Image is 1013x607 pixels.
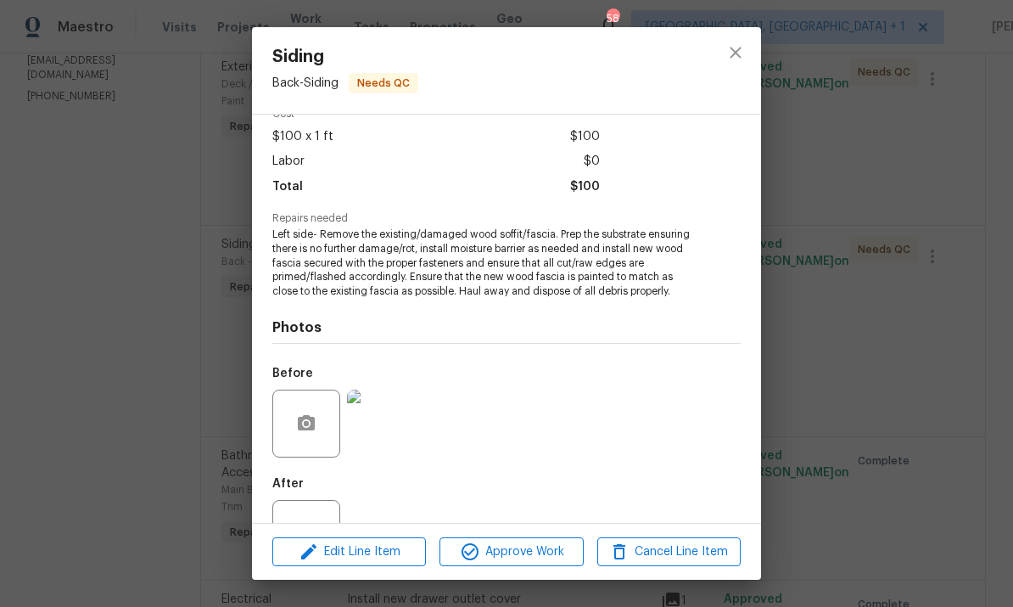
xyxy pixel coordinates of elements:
[350,75,417,92] span: Needs QC
[272,77,339,89] span: Back - Siding
[272,537,426,567] button: Edit Line Item
[445,542,578,563] span: Approve Work
[597,537,741,567] button: Cancel Line Item
[272,368,313,379] h5: Before
[584,149,600,174] span: $0
[272,125,333,149] span: $100 x 1 ft
[272,48,418,66] span: Siding
[607,10,618,27] div: 58
[272,213,741,224] span: Repairs needed
[272,228,694,299] span: Left side- Remove the existing/damaged wood soffit/fascia. Prep the substrate ensuring there is n...
[602,542,736,563] span: Cancel Line Item
[570,125,600,149] span: $100
[570,175,600,200] span: $100
[272,109,600,120] span: Cost
[272,478,304,490] h5: After
[272,149,305,174] span: Labor
[272,175,303,200] span: Total
[272,319,741,336] h4: Photos
[715,32,756,73] button: close
[439,537,583,567] button: Approve Work
[277,542,421,563] span: Edit Line Item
